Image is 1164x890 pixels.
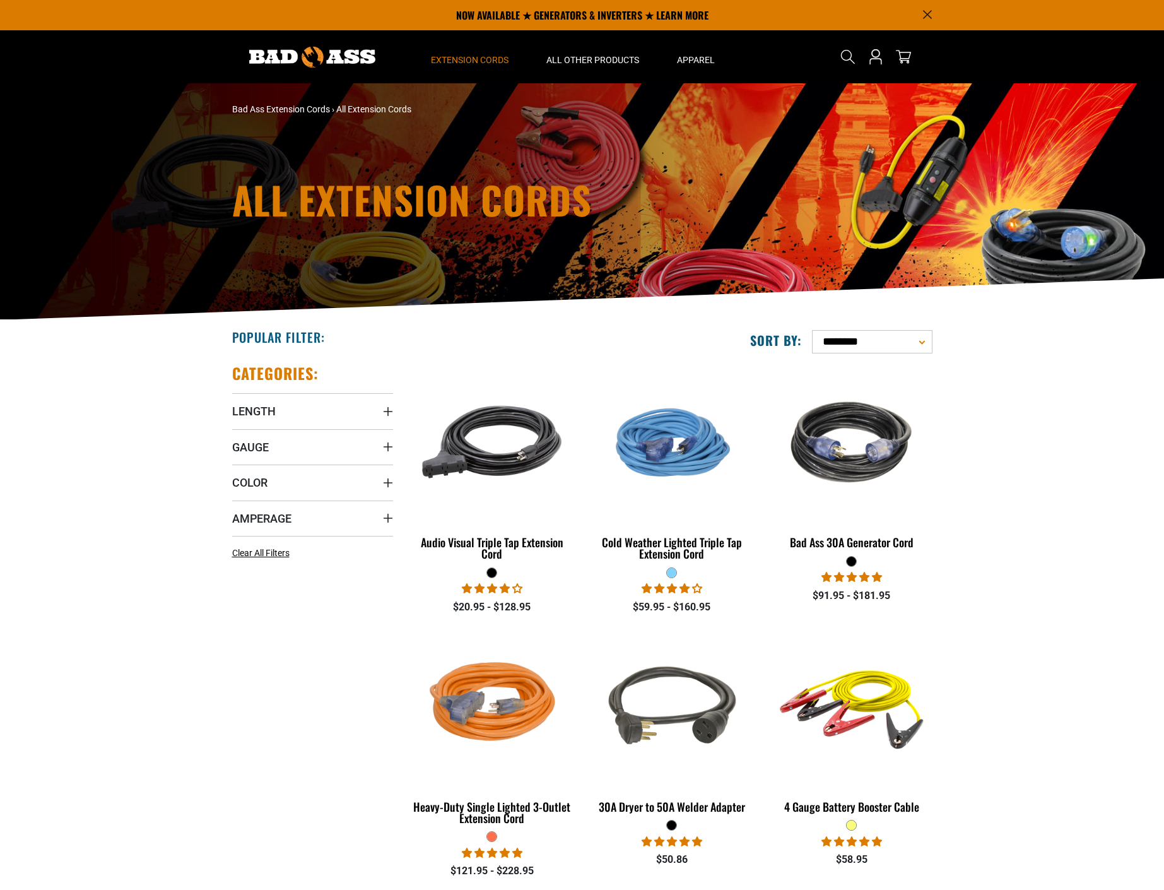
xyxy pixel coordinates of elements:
a: black 30A Dryer to 50A Welder Adapter [591,628,752,820]
span: All Extension Cords [336,104,411,114]
img: black [592,634,751,779]
span: 5.00 stars [821,836,882,848]
span: Length [232,404,276,418]
img: Bad Ass Extension Cords [249,47,375,68]
span: Color [232,475,267,490]
div: $50.86 [591,852,752,867]
span: 5.00 stars [642,836,702,848]
span: 4.18 stars [642,583,702,595]
div: $59.95 - $160.95 [591,600,752,615]
summary: Extension Cords [412,30,527,83]
a: black Audio Visual Triple Tap Extension Cord [412,364,573,567]
img: black [772,370,931,515]
h1: All Extension Cords [232,181,693,218]
div: $20.95 - $128.95 [412,600,573,615]
img: yellow [772,634,931,779]
span: 5.00 stars [462,847,522,859]
img: orange [413,634,572,779]
summary: Gauge [232,429,393,465]
summary: Color [232,465,393,500]
span: 3.75 stars [462,583,522,595]
summary: Length [232,393,393,429]
span: › [332,104,334,114]
summary: Search [838,47,858,67]
a: black Bad Ass 30A Generator Cord [771,364,932,555]
summary: Apparel [658,30,734,83]
summary: Amperage [232,501,393,536]
a: Bad Ass Extension Cords [232,104,330,114]
span: Apparel [677,54,715,66]
img: Light Blue [592,370,751,515]
summary: All Other Products [527,30,658,83]
div: Audio Visual Triple Tap Extension Cord [412,537,573,559]
div: Heavy-Duty Single Lighted 3-Outlet Extension Cord [412,801,573,824]
a: orange Heavy-Duty Single Lighted 3-Outlet Extension Cord [412,628,573,831]
a: yellow 4 Gauge Battery Booster Cable [771,628,932,820]
span: Extension Cords [431,54,509,66]
div: 4 Gauge Battery Booster Cable [771,801,932,812]
div: Bad Ass 30A Generator Cord [771,537,932,548]
h2: Categories: [232,364,319,383]
span: Clear All Filters [232,548,290,558]
h2: Popular Filter: [232,329,325,345]
div: $91.95 - $181.95 [771,588,932,603]
span: Amperage [232,511,291,526]
div: $58.95 [771,852,932,867]
span: 5.00 stars [821,571,882,583]
div: $121.95 - $228.95 [412,863,573,879]
span: Gauge [232,440,269,454]
nav: breadcrumbs [232,103,693,116]
div: 30A Dryer to 50A Welder Adapter [591,801,752,812]
a: Light Blue Cold Weather Lighted Triple Tap Extension Cord [591,364,752,567]
span: All Other Products [546,54,639,66]
div: Cold Weather Lighted Triple Tap Extension Cord [591,537,752,559]
a: Clear All Filters [232,547,295,560]
label: Sort by: [750,332,802,348]
img: black [413,370,572,515]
